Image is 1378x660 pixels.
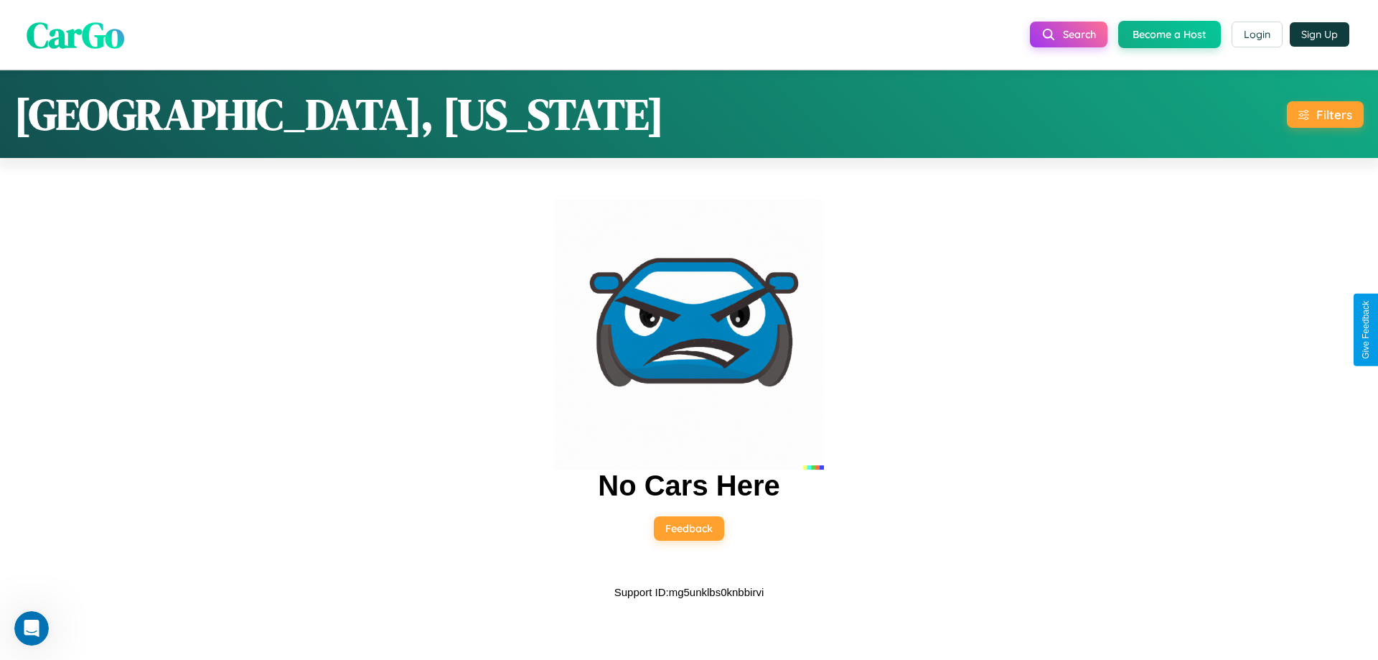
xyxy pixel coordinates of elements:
p: Support ID: mg5unklbs0knbbirvi [614,582,764,602]
button: Login [1232,22,1283,47]
h2: No Cars Here [598,470,779,502]
div: Filters [1316,107,1352,122]
button: Search [1030,22,1107,47]
button: Sign Up [1290,22,1349,47]
span: CarGo [27,9,124,59]
iframe: Intercom live chat [14,611,49,646]
button: Feedback [654,516,724,541]
button: Filters [1287,101,1364,128]
button: Become a Host [1118,21,1221,48]
span: Search [1063,28,1096,41]
div: Give Feedback [1361,301,1371,359]
img: car [554,200,824,470]
h1: [GEOGRAPHIC_DATA], [US_STATE] [14,85,664,144]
